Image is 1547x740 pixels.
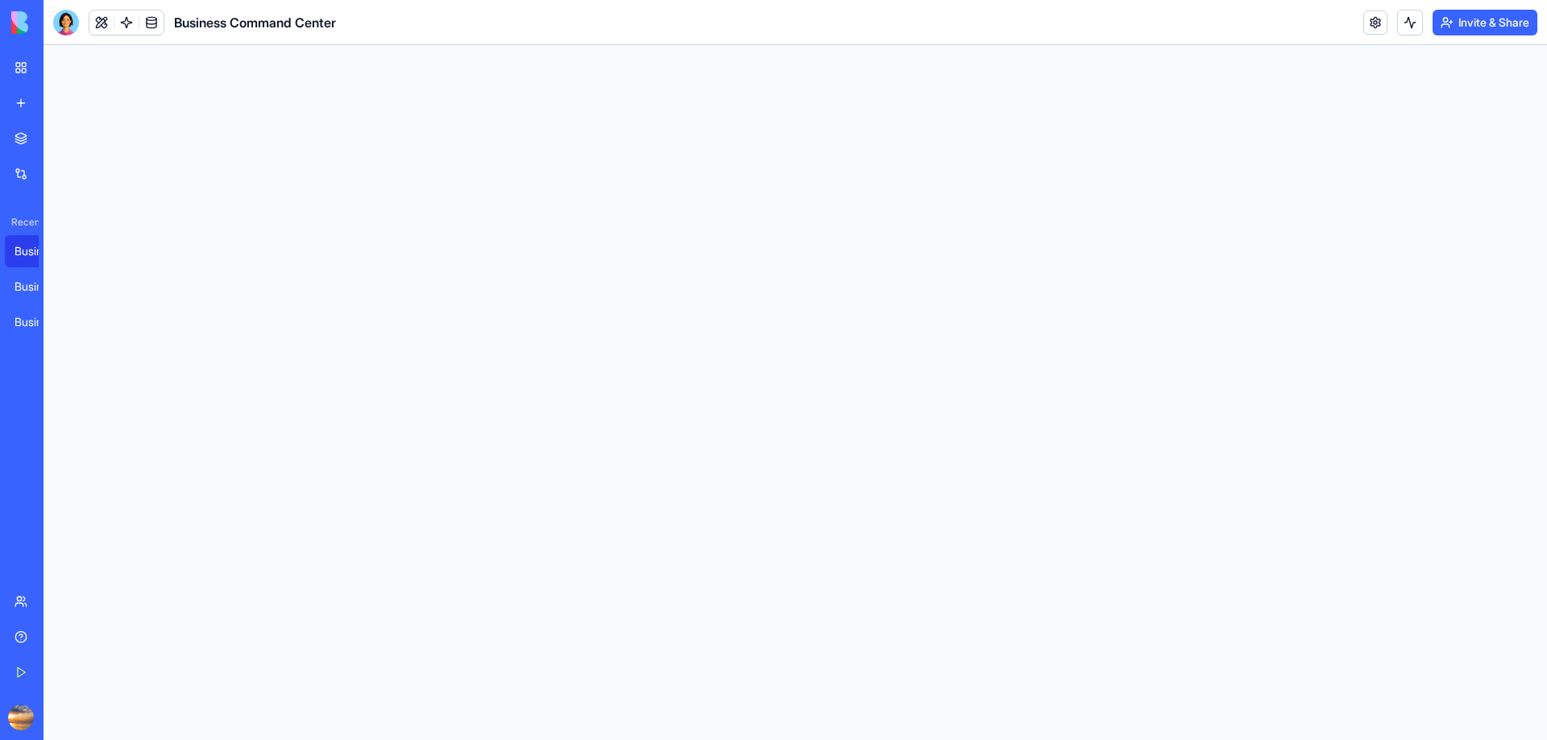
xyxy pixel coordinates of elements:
[5,271,69,303] a: Business Command Center-1
[11,11,111,34] img: logo
[8,705,34,730] img: ACg8ocITS3TDUYq4AfWM5-F7x6DCDXwDepHSOtlnKrYXL0UZ1VAnXEPBeQ=s96-c
[174,13,336,32] span: Business Command Center
[1433,10,1537,35] button: Invite & Share
[15,314,60,330] div: Business Command Center
[15,279,60,295] div: Business Command Center-1
[5,216,39,229] span: Recent
[15,243,60,259] div: Business Command Center
[5,306,69,338] a: Business Command Center
[5,235,69,267] a: Business Command Center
